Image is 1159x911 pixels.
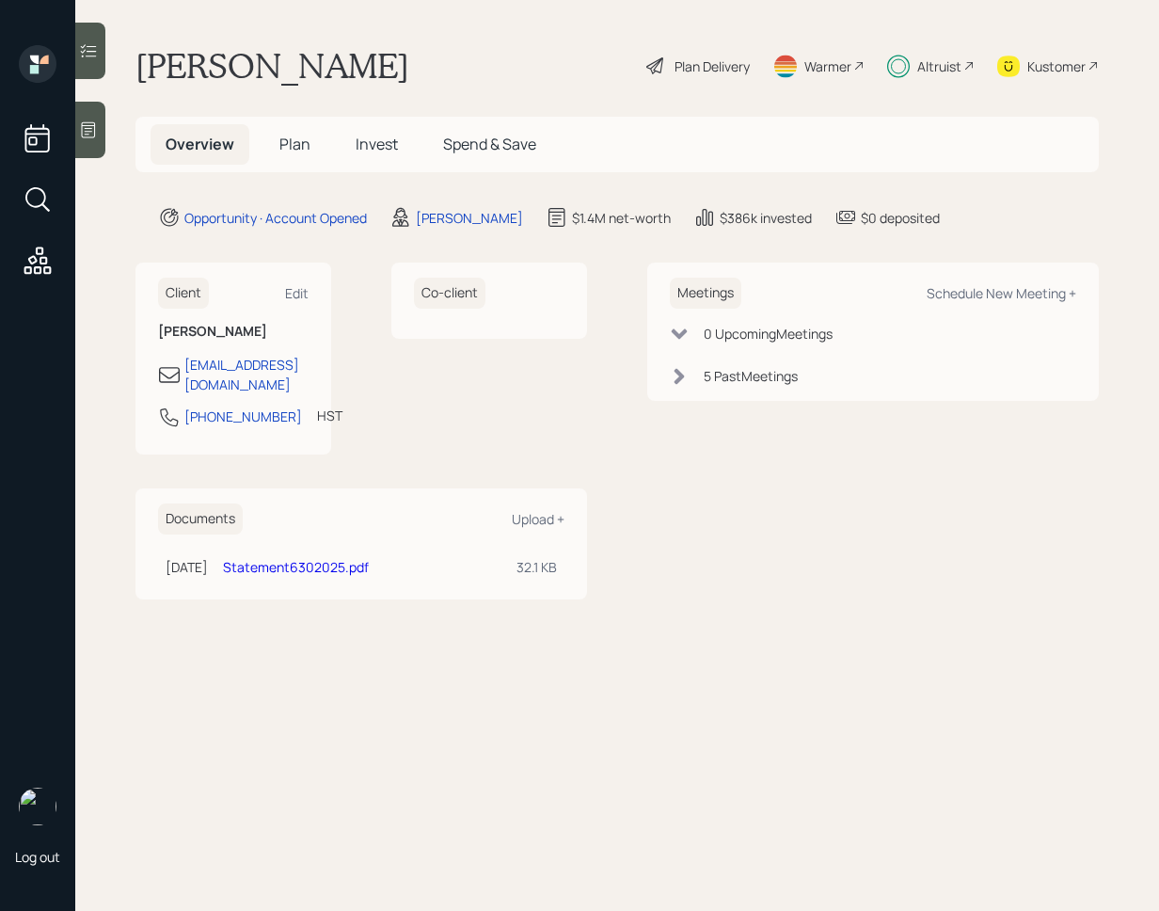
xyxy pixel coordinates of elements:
div: Kustomer [1027,56,1086,76]
span: Spend & Save [443,134,536,154]
h6: Client [158,278,209,309]
div: $1.4M net-worth [572,208,671,228]
div: Upload + [512,510,564,528]
h6: Documents [158,503,243,535]
div: 0 Upcoming Meeting s [704,324,833,344]
h6: Meetings [670,278,741,309]
div: Altruist [917,56,961,76]
div: [EMAIL_ADDRESS][DOMAIN_NAME] [184,355,309,394]
h1: [PERSON_NAME] [135,45,409,87]
div: Edit [285,284,309,302]
div: Plan Delivery [675,56,750,76]
div: [DATE] [166,557,208,577]
span: Overview [166,134,234,154]
div: [PERSON_NAME] [416,208,523,228]
div: 5 Past Meeting s [704,366,798,386]
span: Plan [279,134,310,154]
div: [PHONE_NUMBER] [184,407,302,426]
div: Warmer [804,56,851,76]
div: $386k invested [720,208,812,228]
div: HST [317,406,342,425]
img: retirable_logo.png [19,788,56,825]
div: $0 deposited [861,208,940,228]
div: 32.1 KB [516,557,557,577]
div: Schedule New Meeting + [927,284,1076,302]
div: Log out [15,848,60,866]
a: Statement6302025.pdf [223,558,369,576]
span: Invest [356,134,398,154]
div: Opportunity · Account Opened [184,208,367,228]
h6: Co-client [414,278,485,309]
h6: [PERSON_NAME] [158,324,309,340]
